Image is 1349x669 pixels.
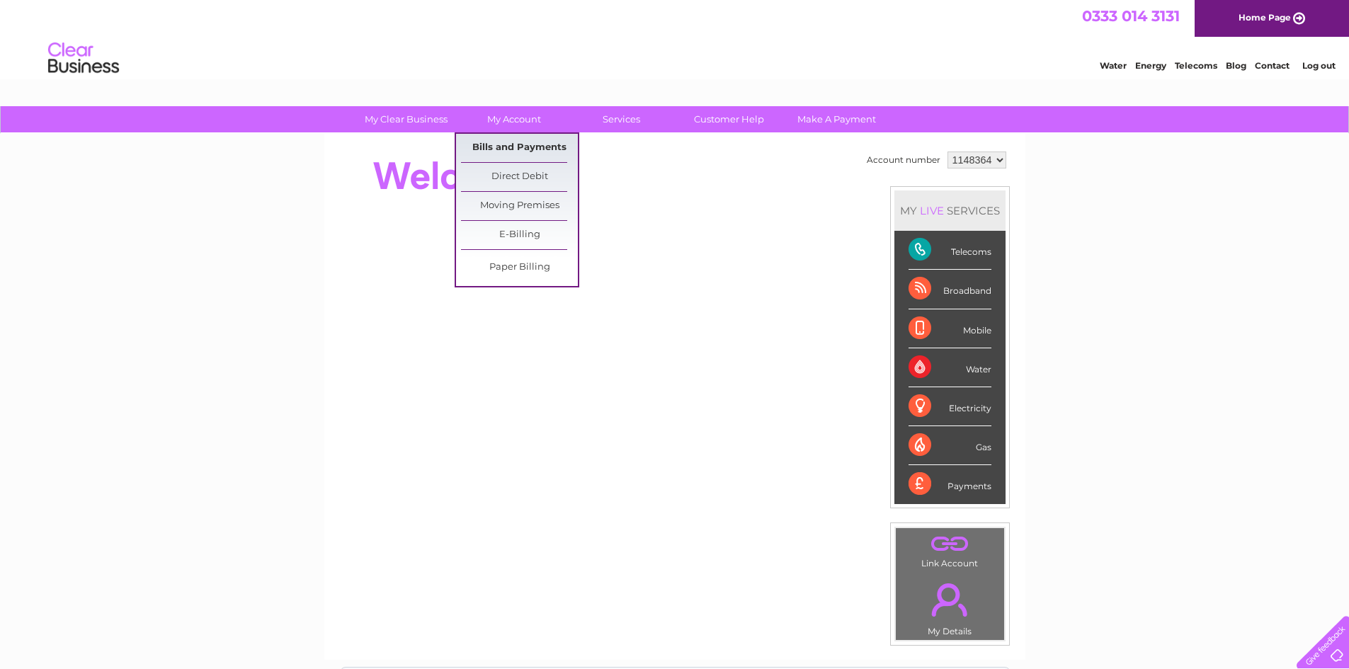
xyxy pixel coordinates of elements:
[909,231,991,270] div: Telecoms
[341,8,1010,69] div: Clear Business is a trading name of Verastar Limited (registered in [GEOGRAPHIC_DATA] No. 3667643...
[778,106,895,132] a: Make A Payment
[348,106,465,132] a: My Clear Business
[1082,7,1180,25] a: 0333 014 3131
[461,134,578,162] a: Bills and Payments
[917,204,947,217] div: LIVE
[563,106,680,132] a: Services
[909,387,991,426] div: Electricity
[895,571,1005,641] td: My Details
[671,106,787,132] a: Customer Help
[461,221,578,249] a: E-Billing
[1100,60,1127,71] a: Water
[894,190,1006,231] div: MY SERVICES
[899,532,1001,556] a: .
[461,192,578,220] a: Moving Premises
[1302,60,1336,71] a: Log out
[909,465,991,503] div: Payments
[909,426,991,465] div: Gas
[461,163,578,191] a: Direct Debit
[895,527,1005,572] td: Link Account
[461,253,578,282] a: Paper Billing
[1226,60,1246,71] a: Blog
[909,309,991,348] div: Mobile
[1175,60,1217,71] a: Telecoms
[863,148,944,172] td: Account number
[909,348,991,387] div: Water
[47,37,120,80] img: logo.png
[455,106,572,132] a: My Account
[1255,60,1290,71] a: Contact
[1135,60,1166,71] a: Energy
[909,270,991,309] div: Broadband
[899,575,1001,624] a: .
